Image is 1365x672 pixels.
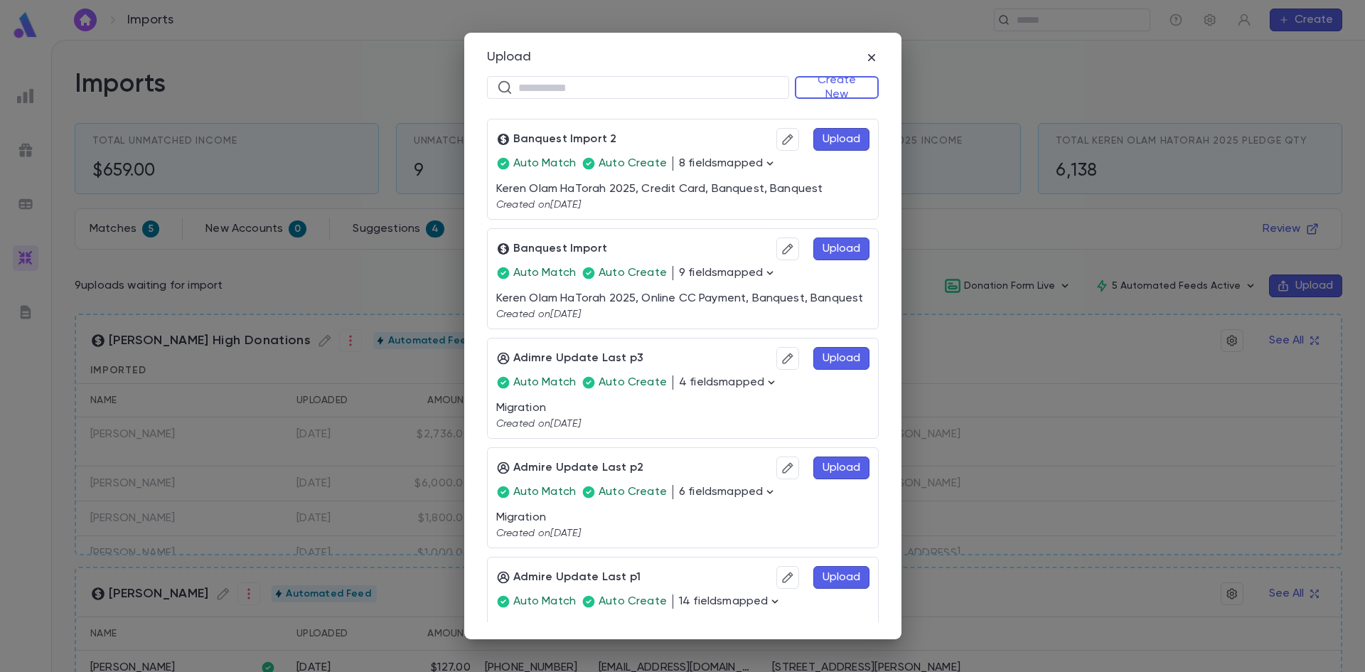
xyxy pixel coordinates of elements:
button: Upload [813,566,869,589]
p: Admire Update Last p1 [513,570,641,585]
div: Keren Olam HaTorah 2025, Online CC Payment, Banquest, Banquest [496,292,869,320]
p: Auto Create [582,594,667,609]
p: 9 fields mapped [679,266,763,280]
p: Banquest Import [513,242,607,256]
p: Auto Create [582,485,667,499]
p: Auto Create [582,375,667,390]
p: Admire Update Last p2 [513,461,643,475]
div: Keren Olam HaTorah 2025, Credit Card, Banquest, Banquest [496,182,869,210]
div: Migration [496,620,869,649]
div: Upload [487,50,532,65]
div: Migration [496,511,869,539]
p: Created on [DATE] [496,528,869,539]
p: Auto Match [496,266,577,280]
p: Auto Create [582,156,667,171]
button: Upload [813,238,869,260]
button: Upload [813,128,869,151]
p: 8 fields mapped [679,156,763,171]
p: Auto Match [496,594,577,609]
p: Auto Create [582,266,667,280]
p: Created on [DATE] [496,309,869,320]
p: Banquest Import 2 [513,132,617,146]
button: Upload [813,457,869,479]
p: 14 fields mapped [679,594,768,609]
p: Auto Match [496,375,577,390]
p: Auto Match [496,485,577,499]
p: Auto Match [496,156,577,171]
p: 4 fields mapped [679,375,764,390]
p: Adimre Update Last p3 [513,351,643,366]
button: Upload [813,347,869,370]
p: Created on [DATE] [496,418,869,430]
p: 6 fields mapped [679,485,763,499]
button: Create New [795,76,879,99]
div: Migration [496,401,869,430]
p: Created on [DATE] [496,199,869,210]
